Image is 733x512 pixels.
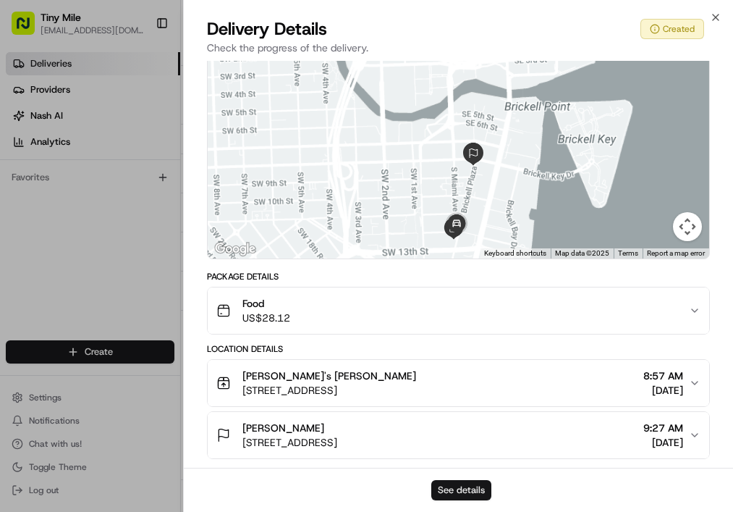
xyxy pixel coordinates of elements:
img: Jandy Espique [14,250,38,273]
span: • [120,264,125,275]
span: Delivery Details [207,17,327,41]
img: Google [211,240,259,259]
span: [PERSON_NAME] [45,264,117,275]
div: 📗 [14,325,26,337]
span: [STREET_ADDRESS] [242,383,416,398]
span: Map data ©2025 [555,249,609,257]
button: See details [431,480,491,500]
img: 1736555255976-a54dd68f-1ca7-489b-9aae-adbdc363a1c4 [29,264,41,276]
span: [STREET_ADDRESS] [242,435,337,450]
span: Pylon [144,359,175,370]
div: Past conversations [14,188,97,200]
a: Report a map error [647,249,705,257]
button: [PERSON_NAME]'s [PERSON_NAME][STREET_ADDRESS]8:57 AM[DATE] [208,360,709,406]
a: 💻API Documentation [116,318,238,344]
button: FoodUS$28.12 [208,288,709,334]
div: 💻 [122,325,134,337]
a: Terms (opens in new tab) [618,249,638,257]
div: Start new chat [65,138,237,153]
span: 8:57 AM [643,369,683,383]
a: Open this area in Google Maps (opens a new window) [211,240,259,259]
button: Created [640,19,704,39]
div: We're available if you need us! [65,153,199,164]
span: • [120,224,125,236]
img: 1732323095091-59ea418b-cfe3-43c8-9ae0-d0d06d6fd42c [30,138,56,164]
button: See all [224,185,263,203]
a: Powered byPylon [102,358,175,370]
span: [DATE] [128,264,158,275]
span: [PERSON_NAME] [242,421,324,435]
span: [PERSON_NAME] [45,224,117,236]
span: Food [242,296,290,311]
img: 1736555255976-a54dd68f-1ca7-489b-9aae-adbdc363a1c4 [14,138,41,164]
p: Check the progress of the delivery. [207,41,710,55]
input: Clear [38,93,239,109]
img: Vianca Jaylo [14,211,38,234]
span: [PERSON_NAME]'s [PERSON_NAME] [242,369,416,383]
span: API Documentation [137,324,232,338]
span: 9:27 AM [643,421,683,435]
button: Start new chat [246,143,263,160]
span: US$28.12 [242,311,290,325]
span: [DATE] [643,435,683,450]
span: [DATE] [128,224,158,236]
button: [PERSON_NAME][STREET_ADDRESS]9:27 AM[DATE] [208,412,709,458]
div: Package Details [207,271,710,282]
a: 📗Knowledge Base [9,318,116,344]
span: [DATE] [643,383,683,398]
button: Keyboard shortcuts [484,248,546,259]
p: Welcome 👋 [14,58,263,81]
button: Map camera controls [673,212,702,241]
span: Knowledge Base [29,324,111,338]
img: Nash [14,14,43,43]
div: Location Details [207,343,710,355]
